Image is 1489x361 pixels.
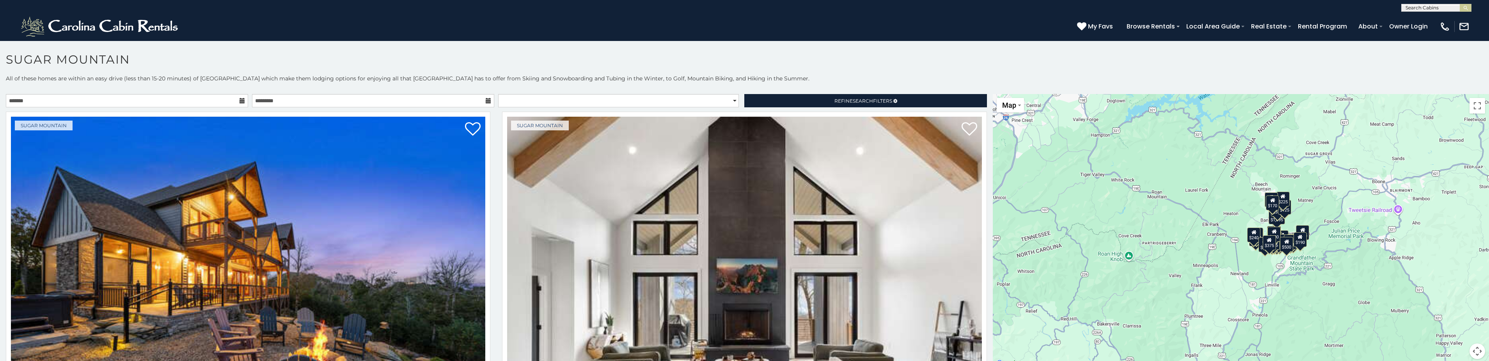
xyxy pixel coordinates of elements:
[1258,237,1271,252] div: $650
[834,98,892,104] span: Refine Filters
[1249,231,1262,246] div: $355
[1294,232,1307,247] div: $190
[1266,195,1279,210] div: $170
[1439,21,1450,32] img: phone-regular-white.png
[853,98,873,104] span: Search
[1247,227,1260,242] div: $240
[1296,225,1309,240] div: $155
[1270,236,1283,251] div: $350
[1268,226,1281,241] div: $265
[1385,20,1432,33] a: Owner Login
[1271,201,1284,216] div: $350
[20,15,181,38] img: White-1-2.png
[997,98,1024,112] button: Change map style
[1280,237,1293,252] div: $500
[1182,20,1244,33] a: Local Area Guide
[1275,230,1288,245] div: $200
[744,94,987,107] a: RefineSearchFilters
[1459,21,1469,32] img: mail-regular-white.png
[511,121,569,130] a: Sugar Mountain
[1269,210,1285,224] div: $1,095
[1354,20,1382,33] a: About
[1267,226,1281,241] div: $300
[1002,101,1016,109] span: Map
[1284,235,1297,249] div: $195
[1469,343,1485,359] button: Map camera controls
[1469,98,1485,114] button: Toggle fullscreen view
[15,121,73,130] a: Sugar Mountain
[1077,21,1115,32] a: My Favs
[1263,235,1276,250] div: $375
[1267,226,1280,241] div: $190
[1287,234,1300,249] div: $345
[1278,200,1291,215] div: $125
[1123,20,1179,33] a: Browse Rentals
[1276,192,1290,206] div: $225
[1265,235,1279,250] div: $155
[1088,21,1113,31] span: My Favs
[962,121,977,138] a: Add to favorites
[1294,20,1351,33] a: Rental Program
[1247,20,1290,33] a: Real Estate
[1265,192,1278,207] div: $240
